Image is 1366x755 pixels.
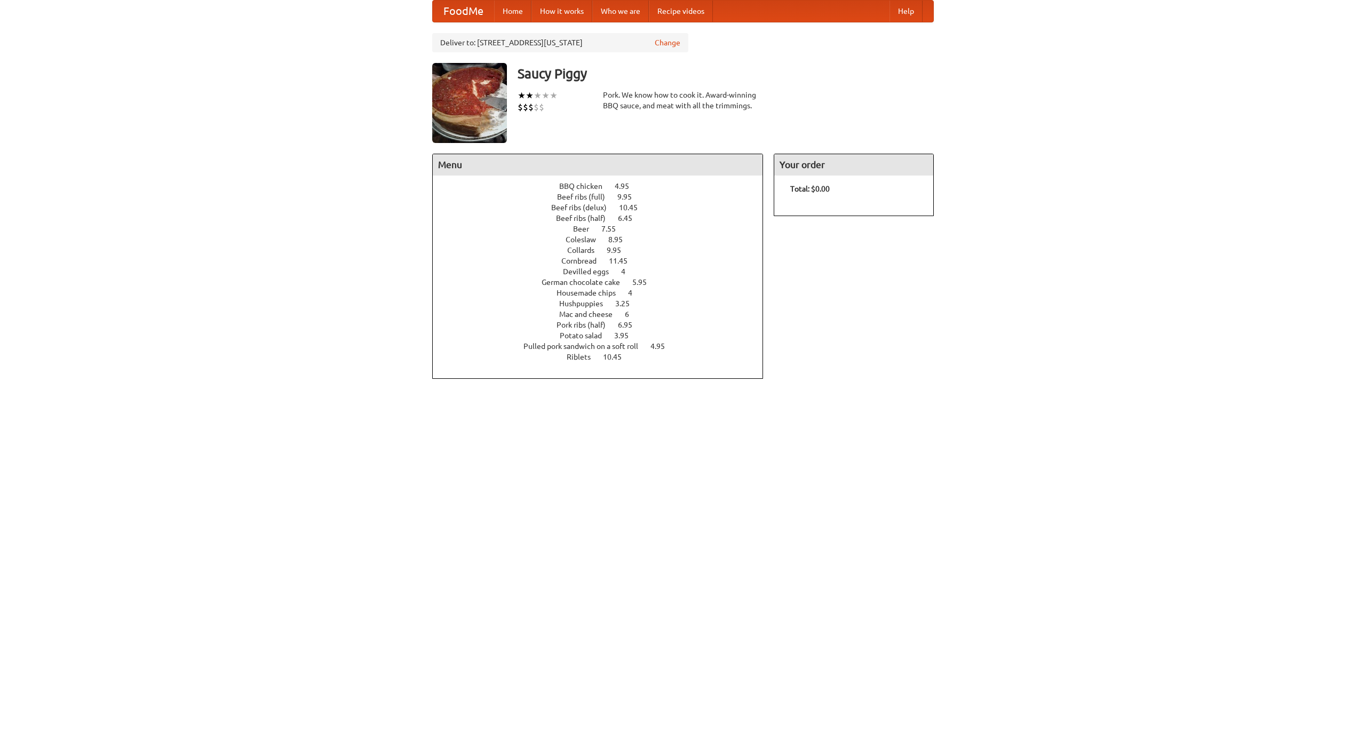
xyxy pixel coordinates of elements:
span: 8.95 [608,235,633,244]
a: Pulled pork sandwich on a soft roll 4.95 [523,342,685,351]
a: BBQ chicken 4.95 [559,182,649,190]
img: angular.jpg [432,63,507,143]
span: Potato salad [560,331,613,340]
span: Beef ribs (full) [557,193,616,201]
a: Change [655,37,680,48]
a: German chocolate cake 5.95 [542,278,666,287]
a: Mac and cheese 6 [559,310,649,319]
span: Collards [567,246,605,255]
span: 3.95 [614,331,639,340]
a: Who we are [592,1,649,22]
span: German chocolate cake [542,278,631,287]
li: ★ [526,90,534,101]
span: Housemade chips [557,289,626,297]
span: Riblets [567,353,601,361]
div: Deliver to: [STREET_ADDRESS][US_STATE] [432,33,688,52]
span: Mac and cheese [559,310,623,319]
span: 4.95 [615,182,640,190]
span: Cornbread [561,257,607,265]
span: 6.45 [618,214,643,222]
a: Help [890,1,923,22]
a: Hushpuppies 3.25 [559,299,649,308]
a: Beef ribs (full) 9.95 [557,193,652,201]
span: 4 [621,267,636,276]
span: Beer [573,225,600,233]
li: $ [539,101,544,113]
a: FoodMe [433,1,494,22]
a: Beef ribs (half) 6.45 [556,214,652,222]
a: Coleslaw 8.95 [566,235,642,244]
span: Beef ribs (half) [556,214,616,222]
a: Housemade chips 4 [557,289,652,297]
h3: Saucy Piggy [518,63,934,84]
li: $ [534,101,539,113]
a: Beef ribs (delux) 10.45 [551,203,657,212]
li: $ [523,101,528,113]
li: ★ [534,90,542,101]
a: Collards 9.95 [567,246,641,255]
span: 6.95 [618,321,643,329]
span: Coleslaw [566,235,607,244]
li: $ [518,101,523,113]
span: Beef ribs (delux) [551,203,617,212]
li: $ [528,101,534,113]
a: Beer 7.55 [573,225,636,233]
a: Riblets 10.45 [567,353,641,361]
span: 6 [625,310,640,319]
a: Potato salad 3.95 [560,331,648,340]
span: 4.95 [650,342,676,351]
span: 3.25 [615,299,640,308]
span: 11.45 [609,257,638,265]
a: Devilled eggs 4 [563,267,645,276]
span: Devilled eggs [563,267,620,276]
a: How it works [531,1,592,22]
span: 9.95 [617,193,642,201]
span: 5.95 [632,278,657,287]
h4: Menu [433,154,763,176]
li: ★ [518,90,526,101]
b: Total: $0.00 [790,185,830,193]
span: Pork ribs (half) [557,321,616,329]
a: Recipe videos [649,1,713,22]
a: Pork ribs (half) 6.95 [557,321,652,329]
span: 4 [628,289,643,297]
li: ★ [542,90,550,101]
li: ★ [550,90,558,101]
span: 10.45 [603,353,632,361]
span: Pulled pork sandwich on a soft roll [523,342,649,351]
span: 9.95 [607,246,632,255]
span: BBQ chicken [559,182,613,190]
div: Pork. We know how to cook it. Award-winning BBQ sauce, and meat with all the trimmings. [603,90,763,111]
h4: Your order [774,154,933,176]
span: 10.45 [619,203,648,212]
a: Cornbread 11.45 [561,257,647,265]
a: Home [494,1,531,22]
span: Hushpuppies [559,299,614,308]
span: 7.55 [601,225,626,233]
